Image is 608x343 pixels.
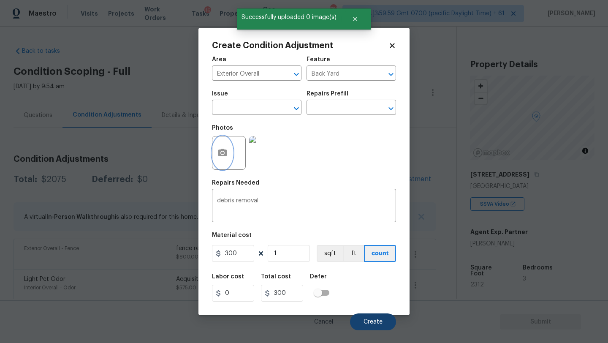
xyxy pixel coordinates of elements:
[310,274,327,280] h5: Defer
[290,68,302,80] button: Open
[307,91,348,97] h5: Repairs Prefill
[212,57,226,63] h5: Area
[314,319,333,325] span: Cancel
[212,232,252,238] h5: Material cost
[364,319,383,325] span: Create
[212,125,233,131] h5: Photos
[212,41,388,50] h2: Create Condition Adjustment
[317,245,343,262] button: sqft
[364,245,396,262] button: count
[385,68,397,80] button: Open
[237,8,341,26] span: Successfully uploaded 0 image(s)
[341,11,369,27] button: Close
[217,198,391,215] textarea: debris removal
[343,245,364,262] button: ft
[261,274,291,280] h5: Total cost
[350,313,396,330] button: Create
[290,103,302,114] button: Open
[212,91,228,97] h5: Issue
[385,103,397,114] button: Open
[301,313,347,330] button: Cancel
[307,57,330,63] h5: Feature
[212,180,259,186] h5: Repairs Needed
[212,274,244,280] h5: Labor cost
